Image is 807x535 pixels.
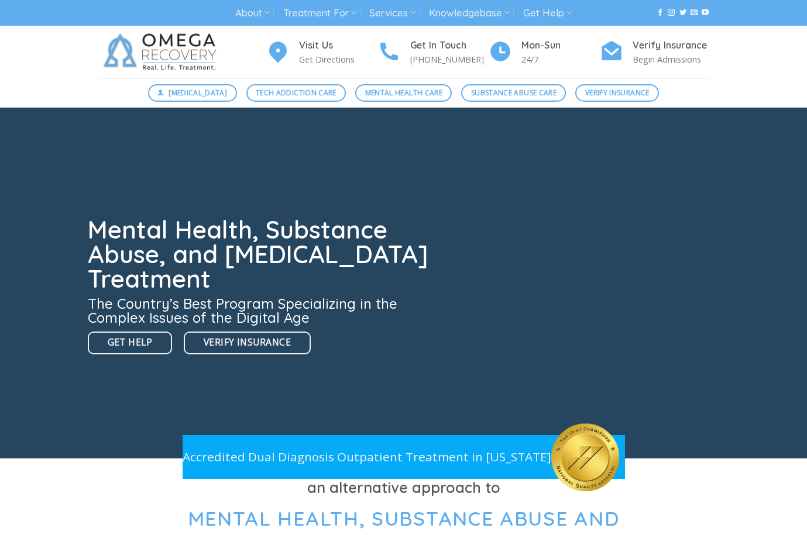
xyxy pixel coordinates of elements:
[585,87,650,98] span: Verify Insurance
[246,84,346,102] a: Tech Addiction Care
[657,9,664,17] a: Follow on Facebook
[521,53,600,66] p: 24/7
[523,2,572,24] a: Get Help
[668,9,675,17] a: Follow on Instagram
[183,447,551,467] p: Accredited Dual Diagnosis Outpatient Treatment in [US_STATE]
[299,38,377,53] h4: Visit Us
[410,38,489,53] h4: Get In Touch
[184,332,311,354] a: Verify Insurance
[600,38,711,67] a: Verify Insurance Begin Admissions
[691,9,698,17] a: Send us an email
[266,38,377,67] a: Visit Us Get Directions
[148,84,237,102] a: [MEDICAL_DATA]
[429,2,510,24] a: Knowledgebase
[88,296,435,325] h3: The Country’s Best Program Specializing in the Complex Issues of the Digital Age
[471,87,557,98] span: Substance Abuse Care
[461,84,566,102] a: Substance Abuse Care
[679,9,686,17] a: Follow on Twitter
[88,218,435,291] h1: Mental Health, Substance Abuse, and [MEDICAL_DATA] Treatment
[97,26,228,78] img: Omega Recovery
[633,53,711,66] p: Begin Admissions
[97,476,711,499] h3: an alternative approach to
[88,332,173,354] a: Get Help
[633,38,711,53] h4: Verify Insurance
[377,38,489,67] a: Get In Touch [PHONE_NUMBER]
[521,38,600,53] h4: Mon-Sun
[169,87,227,98] span: [MEDICAL_DATA]
[702,9,709,17] a: Follow on YouTube
[235,2,270,24] a: About
[283,2,356,24] a: Treatment For
[575,84,659,102] a: Verify Insurance
[369,2,415,24] a: Services
[365,87,442,98] span: Mental Health Care
[299,53,377,66] p: Get Directions
[355,84,452,102] a: Mental Health Care
[410,53,489,66] p: [PHONE_NUMBER]
[204,335,291,350] span: Verify Insurance
[108,335,153,350] span: Get Help
[256,87,336,98] span: Tech Addiction Care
